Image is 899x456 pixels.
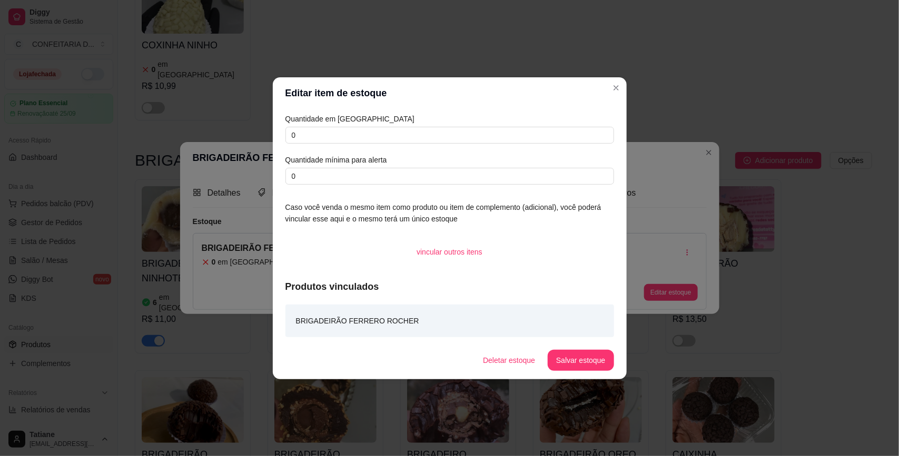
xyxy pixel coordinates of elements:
button: Deletar estoque [475,350,544,371]
button: Salvar estoque [548,350,614,371]
button: Close [608,79,625,96]
article: Produtos vinculados [285,279,614,294]
header: Editar item de estoque [273,77,627,109]
article: Quantidade em [GEOGRAPHIC_DATA] [285,113,614,125]
button: vincular outros itens [408,241,491,262]
article: Quantidade mínima para alerta [285,154,614,166]
article: BRIGADEIRÃO FERRERO ROCHER [296,315,419,327]
article: Caso você venda o mesmo item como produto ou item de complemento (adicional), você poderá vincula... [285,201,614,225]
